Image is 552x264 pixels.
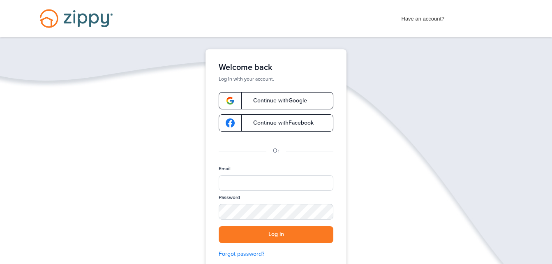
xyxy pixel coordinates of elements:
[219,250,333,259] a: Forgot password?
[219,114,333,132] a: google-logoContinue withFacebook
[273,146,279,155] p: Or
[245,98,307,104] span: Continue with Google
[219,204,333,220] input: Password
[219,226,333,243] button: Log in
[219,76,333,82] p: Log in with your account.
[219,165,231,172] label: Email
[219,92,333,109] a: google-logoContinue withGoogle
[219,63,333,72] h1: Welcome back
[402,10,445,23] span: Have an account?
[226,118,235,127] img: google-logo
[226,96,235,105] img: google-logo
[245,120,314,126] span: Continue with Facebook
[219,194,240,201] label: Password
[219,175,333,191] input: Email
